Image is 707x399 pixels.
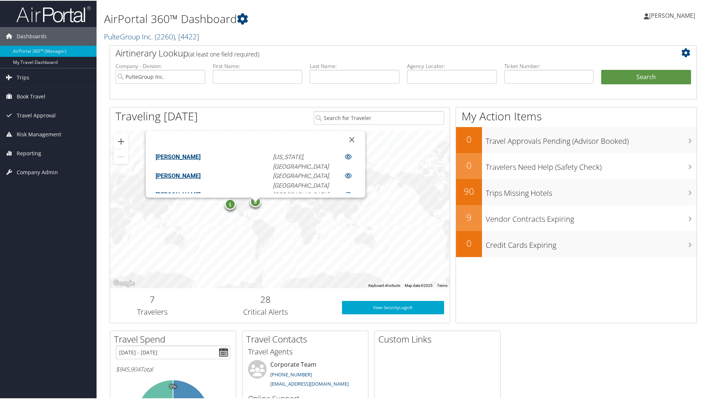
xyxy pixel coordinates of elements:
a: View SecurityLogic® [342,300,444,314]
h3: Credit Cards Expiring [486,236,697,250]
label: Last Name: [310,62,400,69]
div: 1 [225,198,236,209]
span: [PERSON_NAME] [649,11,695,19]
span: Travel Approval [17,106,56,124]
a: 0Travelers Need Help (Safety Check) [456,152,697,178]
span: Trips [17,68,29,86]
a: 90Trips Missing Hotels [456,178,697,204]
h3: Trips Missing Hotels [486,184,697,198]
span: Reporting [17,143,41,162]
h2: Custom Links [378,332,500,345]
a: 0Credit Cards Expiring [456,230,697,256]
h3: Critical Alerts [201,306,331,317]
h3: Travelers [115,306,189,317]
label: First Name: [213,62,303,69]
em: [US_STATE], [GEOGRAPHIC_DATA] [273,153,329,169]
span: Company Admin [17,162,58,181]
h2: 0 [456,132,482,145]
h1: My Action Items [456,108,697,123]
h2: 90 [456,184,482,197]
h6: Total [116,364,230,373]
h3: Travel Approvals Pending (Advisor Booked) [486,132,697,146]
h2: 0 [456,158,482,171]
button: Zoom in [114,133,128,148]
h3: Travelers Need Help (Safety Check) [486,158,697,172]
h2: 9 [456,210,482,223]
a: [PERSON_NAME] [156,191,201,198]
span: Book Travel [17,87,45,105]
input: Search for Traveler [314,110,444,124]
tspan: 0% [170,384,176,388]
li: Corporate Team [244,359,366,390]
h1: Traveling [DATE] [115,108,198,123]
button: Zoom out [114,149,128,163]
h2: 28 [201,292,331,305]
h2: Airtinerary Lookup [115,46,642,59]
a: [PERSON_NAME] [644,4,703,26]
label: Ticket Number: [504,62,594,69]
span: Map data ©2025 [405,283,433,287]
em: [GEOGRAPHIC_DATA], [GEOGRAPHIC_DATA] [273,172,330,188]
span: Dashboards [17,26,47,45]
label: Agency Locator: [407,62,497,69]
button: Close [343,130,361,148]
span: ( 2260 ) [155,31,175,41]
a: [PHONE_NUMBER] [270,370,312,377]
img: Google [112,278,136,288]
h2: Travel Contacts [246,332,368,345]
a: 9Vendor Contracts Expiring [456,204,697,230]
span: Risk Management [17,124,61,143]
h1: AirPortal 360™ Dashboard [104,10,503,26]
a: [PERSON_NAME] [156,172,201,179]
em: [GEOGRAPHIC_DATA], [GEOGRAPHIC_DATA] [273,191,330,207]
div: 6 [250,195,261,207]
img: airportal-logo.png [16,5,91,22]
a: Open this area in Google Maps (opens a new window) [112,278,136,288]
h3: Travel Agents [248,346,362,356]
h2: Travel Spend [114,332,236,345]
a: [EMAIL_ADDRESS][DOMAIN_NAME] [270,380,349,386]
h2: 0 [456,236,482,249]
span: $945,904 [116,364,140,373]
a: Terms (opens in new tab) [437,283,447,287]
a: 0Travel Approvals Pending (Advisor Booked) [456,126,697,152]
span: , [ 4422 ] [175,31,199,41]
h2: 7 [115,292,189,305]
a: [PERSON_NAME] [156,153,201,160]
a: PulteGroup Inc. [104,31,199,41]
button: Search [601,69,691,84]
span: (at least one field required) [188,49,259,58]
h3: Vendor Contracts Expiring [486,210,697,224]
button: Keyboard shortcuts [368,282,400,288]
label: Company - Division: [115,62,205,69]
